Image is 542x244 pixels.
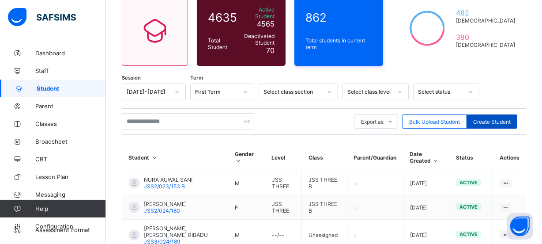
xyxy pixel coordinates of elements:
[302,171,347,195] td: JSS THREE B
[456,8,515,17] span: 482
[459,179,478,186] span: active
[144,207,180,214] span: JSS2/024/180
[228,171,265,195] td: M
[195,89,238,95] div: First Term
[361,118,384,125] span: Export as
[456,42,515,48] span: [DEMOGRAPHIC_DATA]
[144,176,192,183] span: NURA AUWAL SANI
[228,195,265,220] td: F
[151,154,158,161] i: Sort in Ascending Order
[127,89,169,95] div: [DATE]-[DATE]
[449,144,493,171] th: Status
[235,157,242,164] i: Sort in Ascending Order
[507,213,533,240] button: Open asap
[347,89,392,95] div: Select class level
[418,89,463,95] div: Select status
[257,19,275,28] span: 4565
[122,75,141,81] span: Session
[409,118,460,125] span: Bulk Upload Student
[459,204,478,210] span: active
[456,33,515,42] span: 380
[459,231,478,237] span: active
[265,171,302,195] td: JSS THREE
[35,223,105,230] span: Configuration
[302,144,347,171] th: Class
[493,144,526,171] th: Actions
[263,89,322,95] div: Select class section
[266,46,275,55] span: 70
[190,75,203,81] span: Term
[35,205,105,212] span: Help
[403,195,449,220] td: [DATE]
[35,120,106,127] span: Classes
[35,103,106,110] span: Parent
[265,144,302,171] th: Level
[144,183,185,190] span: JSS2/023/153 B
[35,138,106,145] span: Broadsheet
[456,17,515,24] span: [DEMOGRAPHIC_DATA]
[228,144,265,171] th: Gender
[432,157,440,164] i: Sort in Ascending Order
[265,195,302,220] td: JSS THREE
[403,144,449,171] th: Date Created
[35,67,106,74] span: Staff
[302,195,347,220] td: JSS THREE B
[35,50,106,57] span: Dashboard
[35,173,106,180] span: Lesson Plan
[37,85,106,92] span: Student
[8,8,76,27] img: safsims
[243,33,275,46] span: Deactivated Student
[206,35,241,53] div: Total Student
[305,11,372,24] span: 862
[403,171,449,195] td: [DATE]
[144,201,187,207] span: [PERSON_NAME]
[35,191,106,198] span: Messaging
[243,6,275,19] span: Active Student
[208,11,239,24] span: 4635
[122,144,228,171] th: Student
[35,156,106,163] span: CBT
[347,144,403,171] th: Parent/Guardian
[144,225,221,238] span: [PERSON_NAME] [PERSON_NAME] RIBADU
[305,37,372,50] span: Total students in current term
[473,118,511,125] span: Create Student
